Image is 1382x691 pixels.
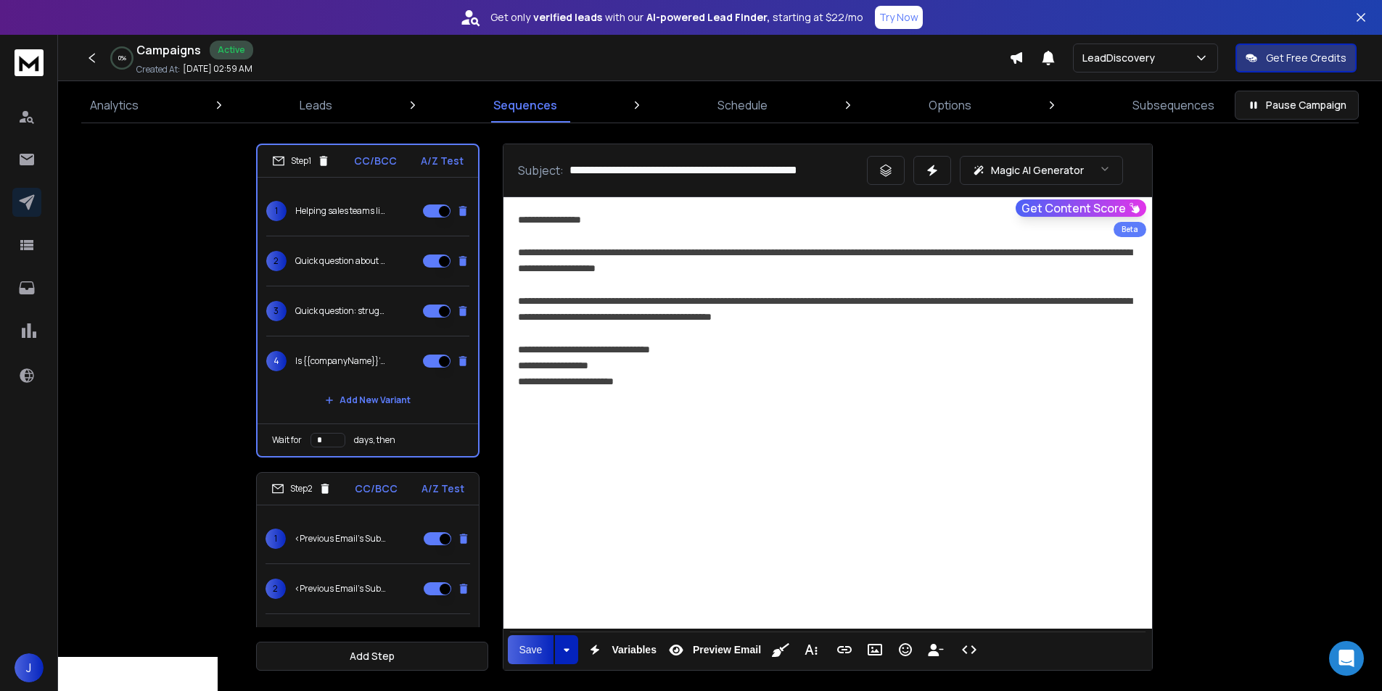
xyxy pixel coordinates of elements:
p: Analytics [90,96,139,114]
button: J [15,653,44,682]
p: Helping sales teams like {{companyName}} connect faster [295,205,388,217]
p: Is {{companyName}}’s outreach data holding you back? [295,355,388,367]
button: Add Step [256,642,488,671]
p: CC/BCC [355,481,398,496]
strong: verified leads [533,10,602,25]
span: Preview Email [690,644,764,656]
button: Variables [581,635,659,664]
button: Magic AI Generator [960,156,1123,185]
img: logo [15,49,44,76]
p: A/Z Test [421,154,464,168]
p: [DATE] 02:59 AM [183,63,252,75]
a: Subsequences [1124,88,1223,123]
div: Open Intercom Messenger [1329,641,1364,676]
p: days, then [354,434,395,446]
div: Active [210,41,253,59]
button: Get Free Credits [1235,44,1357,73]
a: Schedule [709,88,776,123]
button: Pause Campaign [1235,91,1359,120]
button: Save [508,635,554,664]
span: 4 [266,351,287,371]
span: 1 [266,201,287,221]
div: Step 1 [272,154,330,167]
p: CC/BCC [354,154,397,168]
a: Sequences [485,88,566,123]
div: Beta [1114,222,1146,237]
button: Insert Image (Ctrl+P) [861,635,889,664]
p: Leads [300,96,332,114]
div: Step 2 [271,482,332,495]
p: Schedule [717,96,768,114]
p: A/Z Test [421,481,464,496]
p: Quick question: struggling with bad data at {{companyName}}? [295,305,388,317]
p: Get Free Credits [1266,51,1346,65]
button: Try Now [875,6,923,29]
p: <Previous Email's Subject> [295,533,387,545]
button: Code View [955,635,983,664]
button: Clean HTML [767,635,794,664]
p: Sequences [493,96,557,114]
h1: Campaigns [136,41,201,59]
button: Get Content Score [1016,199,1146,217]
p: Try Now [879,10,918,25]
span: 1 [266,529,286,549]
p: Quick question about {{companyName}}’s outbound results [295,255,388,267]
span: 2 [266,579,286,599]
strong: AI-powered Lead Finder, [646,10,770,25]
span: Variables [609,644,659,656]
p: <Previous Email's Subject> [295,583,387,595]
a: Analytics [81,88,147,123]
button: Add New Variant [313,386,422,415]
span: 3 [266,301,287,321]
span: 2 [266,251,287,271]
button: Insert Link (Ctrl+K) [831,635,858,664]
a: Leads [291,88,341,123]
p: Created At: [136,64,180,75]
p: 0 % [118,54,126,62]
a: Options [920,88,980,123]
button: More Text [797,635,825,664]
button: Insert Unsubscribe Link [922,635,950,664]
p: Options [929,96,971,114]
p: LeadDiscovery [1082,51,1161,65]
p: Subject: [518,162,564,179]
button: Preview Email [662,635,764,664]
p: Magic AI Generator [991,163,1084,178]
p: Subsequences [1132,96,1214,114]
p: Wait for [272,434,302,446]
p: Get only with our starting at $22/mo [490,10,863,25]
li: Step1CC/BCCA/Z Test1Helping sales teams like {{companyName}} connect faster2Quick question about ... [256,144,480,458]
button: Emoticons [892,635,919,664]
